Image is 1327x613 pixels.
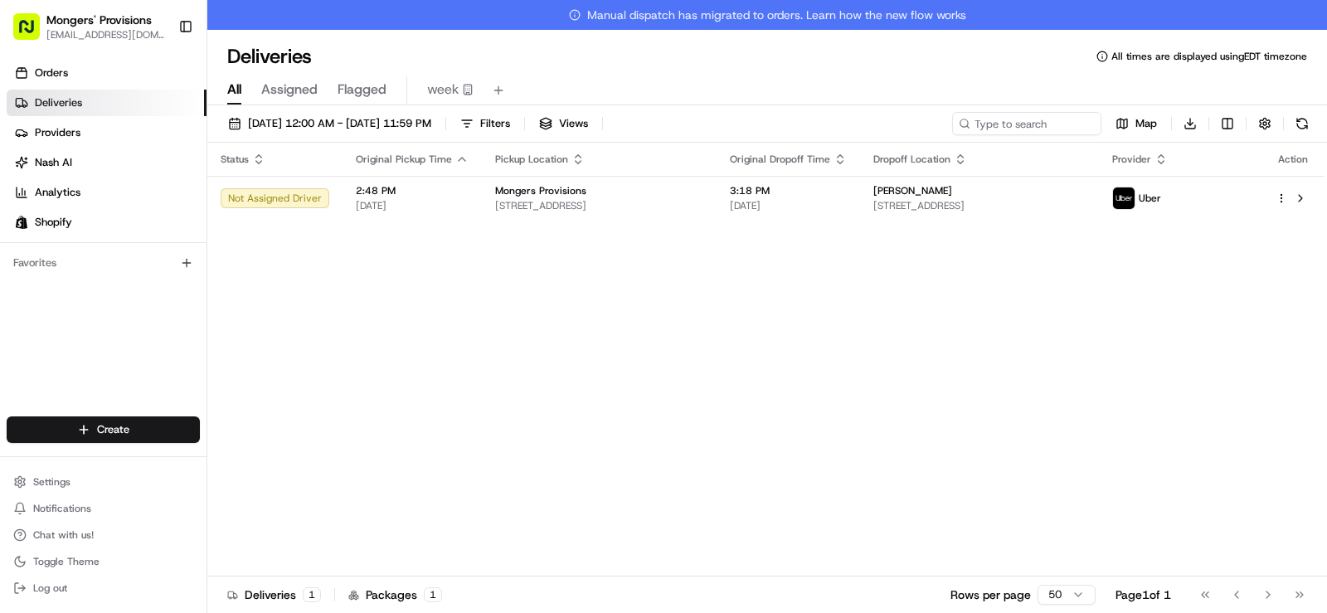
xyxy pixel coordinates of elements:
span: Providers [35,125,80,140]
span: [PERSON_NAME] [51,257,134,270]
span: • [138,257,143,270]
div: Favorites [7,250,200,276]
img: 1736555255976-a54dd68f-1ca7-489b-9aae-adbdc363a1c4 [33,303,46,316]
input: Type to search [952,112,1101,135]
button: Refresh [1291,112,1314,135]
div: Deliveries [227,586,321,603]
div: 1 [424,587,442,602]
span: [DATE] [356,199,469,212]
span: Pylon [165,411,201,424]
button: [EMAIL_ADDRESS][DOMAIN_NAME] [46,28,165,41]
span: Filters [480,116,510,131]
a: Deliveries [7,90,207,116]
span: Create [97,422,129,437]
span: All times are displayed using EDT timezone [1111,50,1307,63]
span: week [427,80,459,100]
button: Chat with us! [7,523,200,547]
button: Map [1108,112,1164,135]
span: [STREET_ADDRESS] [495,199,703,212]
span: Settings [33,475,70,489]
span: Original Pickup Time [356,153,452,166]
span: Shopify [35,215,72,230]
a: Providers [7,119,207,146]
span: • [138,302,143,315]
span: [DATE] [730,199,847,212]
div: Page 1 of 1 [1116,586,1171,603]
p: Welcome 👋 [17,66,302,93]
span: [DATE] 12:00 AM - [DATE] 11:59 PM [248,116,431,131]
span: Knowledge Base [33,371,127,387]
button: Settings [7,470,200,494]
button: [DATE] 12:00 AM - [DATE] 11:59 PM [221,112,439,135]
a: 💻API Documentation [134,364,273,394]
span: Analytics [35,185,80,200]
button: Mongers' Provisions [46,12,152,28]
span: Views [559,116,588,131]
span: Deliveries [35,95,82,110]
span: Status [221,153,249,166]
a: 📗Knowledge Base [10,364,134,394]
span: Manual dispatch has migrated to orders. Learn how the new flow works [569,7,966,23]
span: API Documentation [157,371,266,387]
span: Orders [35,66,68,80]
span: Notifications [33,502,91,515]
span: Uber [1139,192,1161,205]
img: Brigitte Vinadas [17,286,43,313]
img: Shopify logo [15,216,28,229]
span: [PERSON_NAME] [51,302,134,315]
span: Nash AI [35,155,72,170]
button: Start new chat [282,163,302,183]
span: Chat with us! [33,528,94,542]
span: Log out [33,581,67,595]
span: Provider [1112,153,1151,166]
img: Grace Nketiah [17,241,43,268]
span: Toggle Theme [33,555,100,568]
span: Original Dropoff Time [730,153,830,166]
div: 1 [303,587,321,602]
img: 1736555255976-a54dd68f-1ca7-489b-9aae-adbdc363a1c4 [17,158,46,188]
button: Log out [7,577,200,600]
div: Packages [348,586,442,603]
button: Create [7,416,200,443]
h1: Deliveries [227,43,312,70]
span: [DATE] [147,302,181,315]
div: We're available if you need us! [75,175,228,188]
span: Flagged [338,80,386,100]
a: Powered byPylon [117,411,201,424]
p: Rows per page [950,586,1031,603]
div: 📗 [17,372,30,386]
img: 1736555255976-a54dd68f-1ca7-489b-9aae-adbdc363a1c4 [33,258,46,271]
span: Dropoff Location [873,153,950,166]
div: Past conversations [17,216,111,229]
img: uber-new-logo.jpeg [1113,187,1135,209]
div: 💻 [140,372,153,386]
span: Map [1135,116,1157,131]
input: Clear [43,107,274,124]
span: All [227,80,241,100]
a: Analytics [7,179,207,206]
img: 4920774857489_3d7f54699973ba98c624_72.jpg [35,158,65,188]
button: Mongers' Provisions[EMAIL_ADDRESS][DOMAIN_NAME] [7,7,172,46]
button: Filters [453,112,518,135]
button: Toggle Theme [7,550,200,573]
div: Start new chat [75,158,272,175]
span: 2:48 PM [356,184,469,197]
span: 3:18 PM [730,184,847,197]
button: Notifications [7,497,200,520]
button: Views [532,112,595,135]
a: Nash AI [7,149,207,176]
button: See all [257,212,302,232]
span: Pickup Location [495,153,568,166]
span: Assigned [261,80,318,100]
span: [PERSON_NAME] [873,184,952,197]
img: Nash [17,17,50,50]
a: Shopify [7,209,207,236]
span: Mongers Provisions [495,184,586,197]
a: Orders [7,60,207,86]
span: [STREET_ADDRESS] [873,199,1086,212]
div: Action [1276,153,1310,166]
span: [DATE] [147,257,181,270]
